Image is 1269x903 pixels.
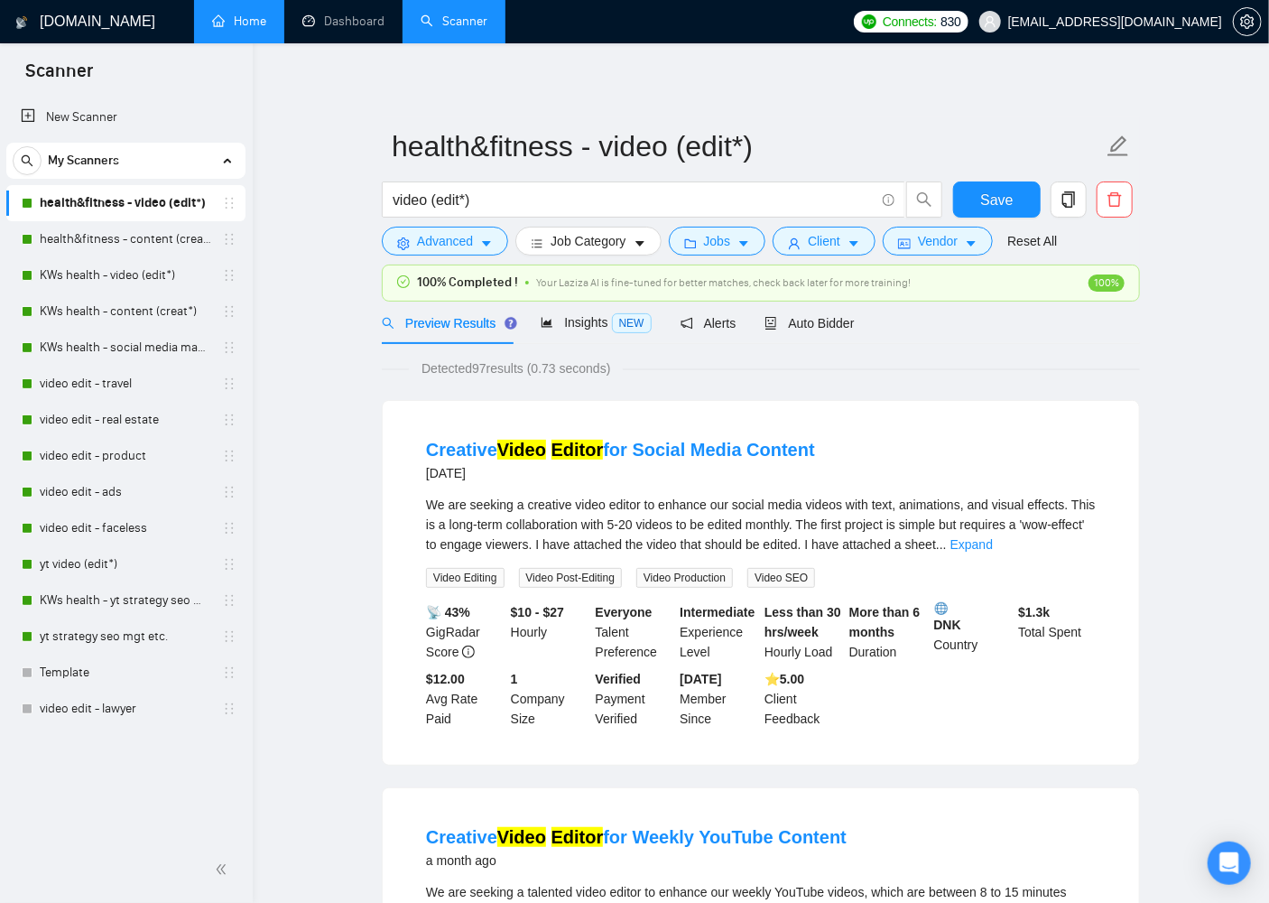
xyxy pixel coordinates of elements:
[883,194,894,206] span: info-circle
[965,237,977,250] span: caret-down
[1097,182,1133,218] button: delete
[669,227,766,256] button: folderJobscaret-down
[426,850,847,871] div: a month ago
[1007,231,1057,251] a: Reset All
[931,602,1015,662] div: Country
[222,413,236,427] span: holder
[426,440,815,460] a: CreativeVideo Editorfor Social Media Content
[422,669,507,729] div: Avg Rate Paid
[551,827,604,847] mark: Editor
[40,257,211,293] a: KWs health - video (edit*)
[426,672,465,686] b: $12.00
[808,231,840,251] span: Client
[21,99,231,135] a: New Scanner
[936,537,947,552] span: ...
[497,440,546,460] mark: Video
[392,124,1103,169] input: Scanner name...
[848,237,860,250] span: caret-down
[215,861,233,879] span: double-left
[40,619,211,655] a: yt strategy seo mgt etc.
[1051,182,1087,218] button: copy
[40,546,211,582] a: yt video (edit*)
[519,568,623,588] span: Video Post-Editing
[426,827,847,847] a: CreativeVideo Editorfor Weekly YouTube Content
[898,237,911,250] span: idcard
[6,99,245,135] li: New Scanner
[788,237,801,250] span: user
[426,568,505,588] span: Video Editing
[393,189,875,211] input: Search Freelance Jobs...
[222,485,236,499] span: holder
[382,317,394,330] span: search
[497,827,546,847] mark: Video
[541,315,651,330] span: Insights
[681,317,693,330] span: notification
[737,237,750,250] span: caret-down
[13,146,42,175] button: search
[849,605,921,639] b: More than 6 months
[1233,7,1262,36] button: setting
[422,602,507,662] div: GigRadar Score
[764,672,804,686] b: ⭐️ 5.00
[1208,842,1251,885] div: Open Intercom Messenger
[14,154,41,167] span: search
[40,510,211,546] a: video edit - faceless
[40,185,211,221] a: health&fitness - video (edit*)
[426,605,470,619] b: 📡 43%
[222,593,236,608] span: holder
[40,438,211,474] a: video edit - product
[40,402,211,438] a: video edit - real estate
[883,12,937,32] span: Connects:
[907,191,941,208] span: search
[15,8,28,37] img: logo
[747,568,815,588] span: Video SEO
[507,669,592,729] div: Company Size
[222,196,236,210] span: holder
[680,605,755,619] b: Intermediate
[684,237,697,250] span: folder
[536,276,911,289] span: Your Laziza AI is fine-tuned for better matches, check back later for more training!
[6,143,245,727] li: My Scanners
[40,655,211,691] a: Template
[1088,275,1125,292] span: 100%
[940,12,960,32] span: 830
[212,14,266,29] a: homeHome
[397,275,410,288] span: check-circle
[676,602,761,662] div: Experience Level
[222,449,236,463] span: holder
[918,231,958,251] span: Vendor
[417,231,473,251] span: Advanced
[382,316,512,330] span: Preview Results
[417,273,518,293] span: 100% Completed !
[511,672,518,686] b: 1
[935,602,948,615] img: 🌐
[426,462,815,484] div: [DATE]
[676,669,761,729] div: Member Since
[681,316,736,330] span: Alerts
[551,231,625,251] span: Job Category
[596,672,642,686] b: Verified
[40,293,211,330] a: KWs health - content (creat*)
[222,702,236,716] span: holder
[222,521,236,535] span: holder
[531,237,543,250] span: bars
[1233,14,1262,29] a: setting
[382,227,508,256] button: settingAdvancedcaret-down
[222,629,236,644] span: holder
[503,315,519,331] div: Tooltip anchor
[40,582,211,619] a: KWs health - yt strategy seo mgt etc.
[541,316,553,329] span: area-chart
[883,227,993,256] button: idcardVendorcaret-down
[984,15,996,28] span: user
[592,669,677,729] div: Payment Verified
[761,602,846,662] div: Hourly Load
[222,340,236,355] span: holder
[761,669,846,729] div: Client Feedback
[222,232,236,247] span: holder
[421,14,487,29] a: searchScanner
[462,646,475,658] span: info-circle
[846,602,931,662] div: Duration
[515,227,661,256] button: barsJob Categorycaret-down
[222,666,236,680] span: holder
[592,602,677,662] div: Talent Preference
